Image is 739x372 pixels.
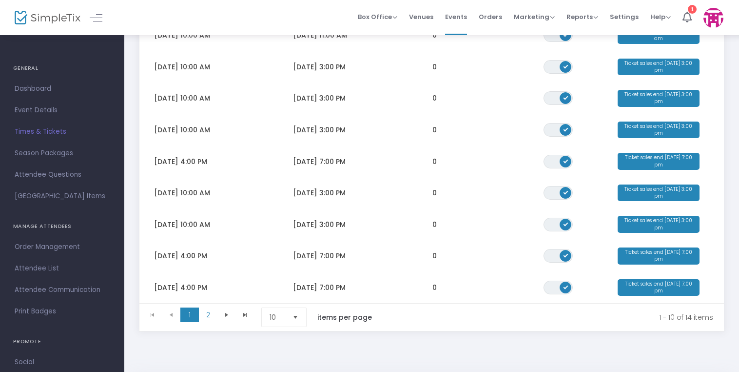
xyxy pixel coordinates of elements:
[564,95,568,100] span: ON
[432,30,437,40] span: 0
[564,284,568,289] span: ON
[564,253,568,258] span: ON
[618,153,700,170] span: Ticket sales end [DATE] 7:00 pm
[564,127,568,132] span: ON
[564,63,568,68] span: ON
[432,220,437,229] span: 0
[15,262,110,275] span: Attendee List
[270,312,285,322] span: 10
[236,308,254,322] span: Go to the last page
[358,12,397,21] span: Box Office
[217,308,236,322] span: Go to the next page
[618,248,700,265] span: Ticket sales end [DATE] 7:00 pm
[392,308,713,327] kendo-pager-info: 1 - 10 of 14 items
[223,311,231,319] span: Go to the next page
[618,279,700,296] span: Ticket sales end [DATE] 7:00 pm
[432,93,437,103] span: 0
[154,62,210,72] span: [DATE] 10:00 AM
[564,158,568,163] span: ON
[432,125,437,135] span: 0
[13,217,111,236] h4: MANAGE ATTENDEES
[15,356,110,369] span: Social
[154,125,210,135] span: [DATE] 10:00 AM
[154,283,207,292] span: [DATE] 4:00 PM
[15,104,110,117] span: Event Details
[199,308,217,322] span: Page 2
[15,83,110,95] span: Dashboard
[317,312,372,322] label: items per page
[293,157,346,166] span: [DATE] 7:00 PM
[13,332,111,351] h4: PROMOTE
[293,93,346,103] span: [DATE] 3:00 PM
[13,59,111,78] h4: GENERAL
[479,4,502,29] span: Orders
[293,251,346,261] span: [DATE] 7:00 PM
[15,284,110,296] span: Attendee Communication
[154,188,210,198] span: [DATE] 10:00 AM
[618,59,700,76] span: Ticket sales end [DATE] 3:00 pm
[432,157,437,166] span: 0
[15,305,110,318] span: Print Badges
[293,188,346,198] span: [DATE] 3:00 PM
[241,311,249,319] span: Go to the last page
[618,90,700,107] span: Ticket sales end [DATE] 3:00 pm
[154,93,210,103] span: [DATE] 10:00 AM
[15,168,110,181] span: Attendee Questions
[15,241,110,253] span: Order Management
[180,308,199,322] span: Page 1
[15,190,110,203] span: [GEOGRAPHIC_DATA] Items
[15,147,110,160] span: Season Packages
[618,27,700,44] span: Ticket sales end [DATE] 11:00 am
[688,5,697,14] div: 1
[432,62,437,72] span: 0
[610,4,639,29] span: Settings
[432,283,437,292] span: 0
[650,12,671,21] span: Help
[293,283,346,292] span: [DATE] 7:00 PM
[293,30,347,40] span: [DATE] 11:00 AM
[618,122,700,139] span: Ticket sales end [DATE] 3:00 pm
[293,62,346,72] span: [DATE] 3:00 PM
[154,251,207,261] span: [DATE] 4:00 PM
[432,251,437,261] span: 0
[293,220,346,229] span: [DATE] 3:00 PM
[564,221,568,226] span: ON
[618,185,700,202] span: Ticket sales end [DATE] 3:00 pm
[564,190,568,195] span: ON
[618,216,700,233] span: Ticket sales end [DATE] 3:00 pm
[154,157,207,166] span: [DATE] 4:00 PM
[293,125,346,135] span: [DATE] 3:00 PM
[409,4,433,29] span: Venues
[15,125,110,138] span: Times & Tickets
[154,30,210,40] span: [DATE] 10:00 AM
[514,12,555,21] span: Marketing
[432,188,437,198] span: 0
[289,308,302,327] button: Select
[566,12,598,21] span: Reports
[445,4,467,29] span: Events
[154,220,210,229] span: [DATE] 10:00 AM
